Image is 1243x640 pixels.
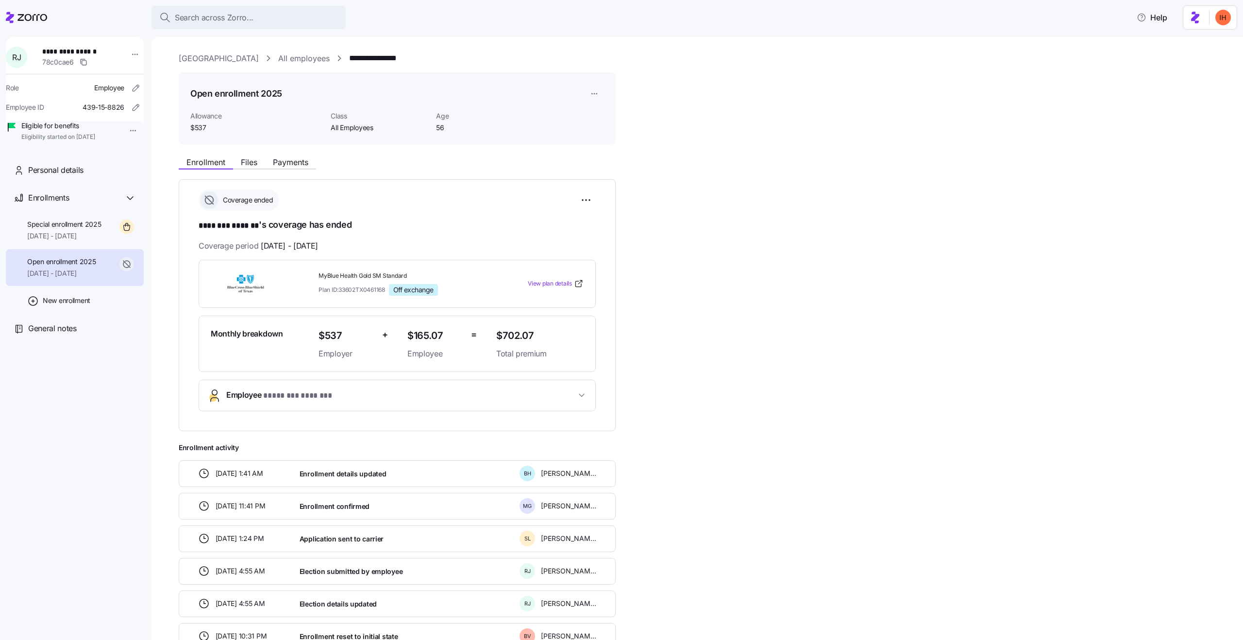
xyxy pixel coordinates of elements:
[175,12,253,24] span: Search across Zorro...
[27,257,96,267] span: Open enrollment 2025
[190,87,282,100] h1: Open enrollment 2025
[541,469,596,478] span: [PERSON_NAME]
[524,634,531,639] span: B V
[300,469,386,479] span: Enrollment details updated
[319,272,488,280] span: MyBlue Health Gold SM Standard
[83,102,124,112] span: 439-15-8826
[216,566,265,576] span: [DATE] 4:55 AM
[319,348,374,360] span: Employer
[541,501,596,511] span: [PERSON_NAME]
[6,83,19,93] span: Role
[524,569,531,574] span: R J
[300,502,370,511] span: Enrollment confirmed
[241,158,257,166] span: Files
[528,279,584,288] a: View plan details
[216,599,265,608] span: [DATE] 4:55 AM
[524,536,531,541] span: S L
[21,121,95,131] span: Eligible for benefits
[43,296,90,305] span: New enrollment
[199,240,318,252] span: Coverage period
[273,158,308,166] span: Payments
[528,279,572,288] span: View plan details
[436,123,534,133] span: 56
[12,53,21,61] span: R J
[300,567,403,576] span: Election submitted by employee
[1215,10,1231,25] img: f3711480c2c985a33e19d88a07d4c111
[186,158,225,166] span: Enrollment
[28,192,69,204] span: Enrollments
[331,123,428,133] span: All Employees
[393,286,434,294] span: Off exchange
[27,219,101,229] span: Special enrollment 2025
[278,52,330,65] a: All employees
[407,348,463,360] span: Employee
[496,328,584,344] span: $702.07
[94,83,124,93] span: Employee
[523,504,532,509] span: M G
[524,601,531,606] span: R J
[319,286,385,294] span: Plan ID: 33602TX0461168
[27,269,96,278] span: [DATE] - [DATE]
[436,111,534,121] span: Age
[524,471,531,476] span: B H
[300,599,377,609] span: Election details updated
[211,328,283,340] span: Monthly breakdown
[541,534,596,543] span: [PERSON_NAME]
[220,195,273,205] span: Coverage ended
[541,599,596,608] span: [PERSON_NAME]
[199,219,596,232] h1: 's coverage has ended
[216,501,266,511] span: [DATE] 11:41 PM
[1137,12,1167,23] span: Help
[471,328,477,342] span: =
[28,164,84,176] span: Personal details
[407,328,463,344] span: $165.07
[300,534,384,544] span: Application sent to carrier
[190,123,323,133] span: $537
[6,102,44,112] span: Employee ID
[261,240,318,252] span: [DATE] - [DATE]
[216,534,264,543] span: [DATE] 1:24 PM
[331,111,428,121] span: Class
[496,348,584,360] span: Total premium
[216,469,263,478] span: [DATE] 1:41 AM
[27,231,101,241] span: [DATE] - [DATE]
[1129,8,1175,27] button: Help
[226,389,332,402] span: Employee
[151,6,346,29] button: Search across Zorro...
[211,272,281,295] img: Blue Cross and Blue Shield of Texas
[382,328,388,342] span: +
[541,566,596,576] span: [PERSON_NAME]
[42,57,74,67] span: 78c0cae6
[28,322,77,335] span: General notes
[21,133,95,141] span: Eligibility started on [DATE]
[179,443,616,453] span: Enrollment activity
[179,52,259,65] a: [GEOGRAPHIC_DATA]
[319,328,374,344] span: $537
[190,111,323,121] span: Allowance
